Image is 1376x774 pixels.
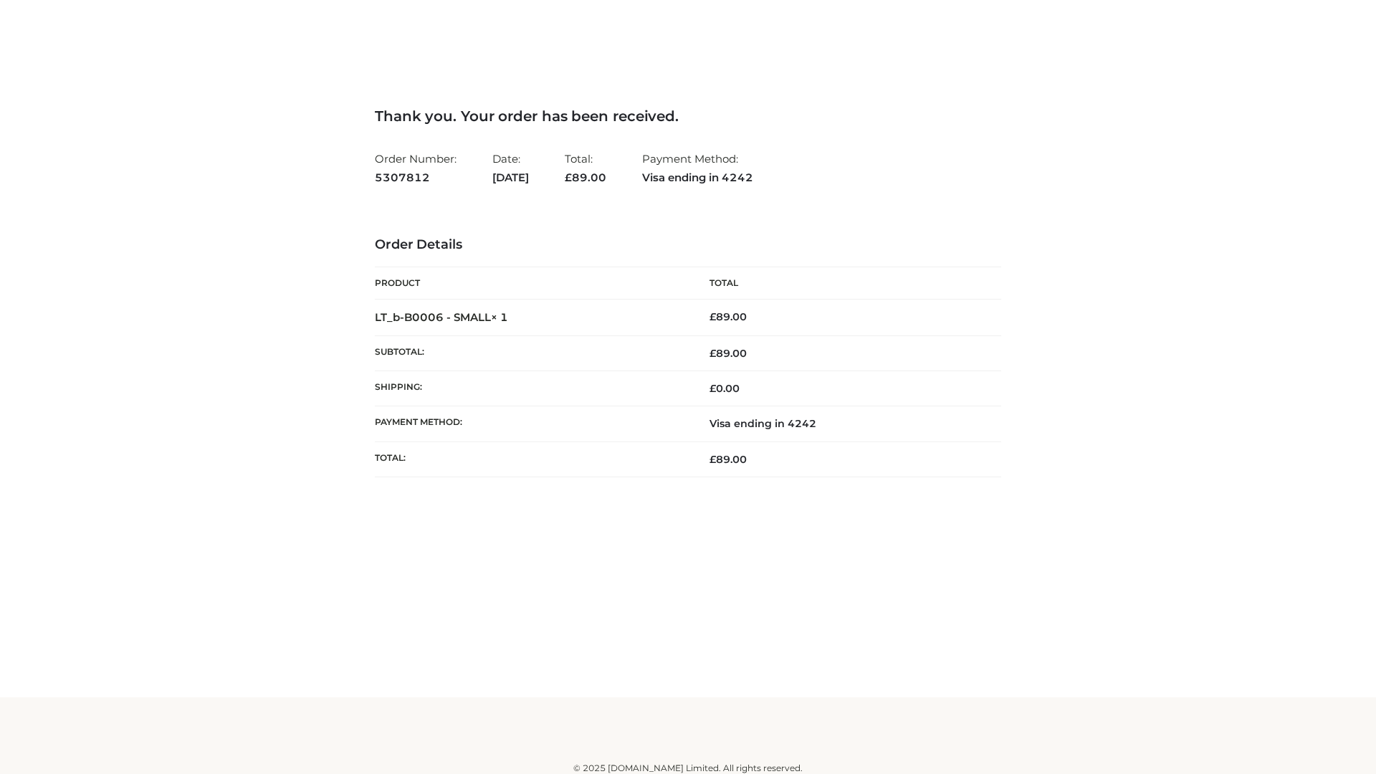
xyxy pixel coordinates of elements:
li: Payment Method: [642,146,753,190]
span: £ [709,310,716,323]
span: 89.00 [709,347,747,360]
h3: Order Details [375,237,1001,253]
th: Shipping: [375,371,688,406]
span: £ [565,171,572,184]
span: £ [709,453,716,466]
span: 89.00 [565,171,606,184]
span: £ [709,347,716,360]
th: Product [375,267,688,300]
li: Total: [565,146,606,190]
strong: Visa ending in 4242 [642,168,753,187]
th: Total: [375,441,688,477]
li: Order Number: [375,146,457,190]
bdi: 89.00 [709,310,747,323]
li: Date: [492,146,529,190]
strong: [DATE] [492,168,529,187]
span: 89.00 [709,453,747,466]
span: £ [709,382,716,395]
strong: × 1 [491,310,508,324]
h3: Thank you. Your order has been received. [375,107,1001,125]
strong: 5307812 [375,168,457,187]
th: Total [688,267,1001,300]
th: Payment method: [375,406,688,441]
th: Subtotal: [375,335,688,371]
strong: LT_b-B0006 - SMALL [375,310,508,324]
bdi: 0.00 [709,382,740,395]
td: Visa ending in 4242 [688,406,1001,441]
